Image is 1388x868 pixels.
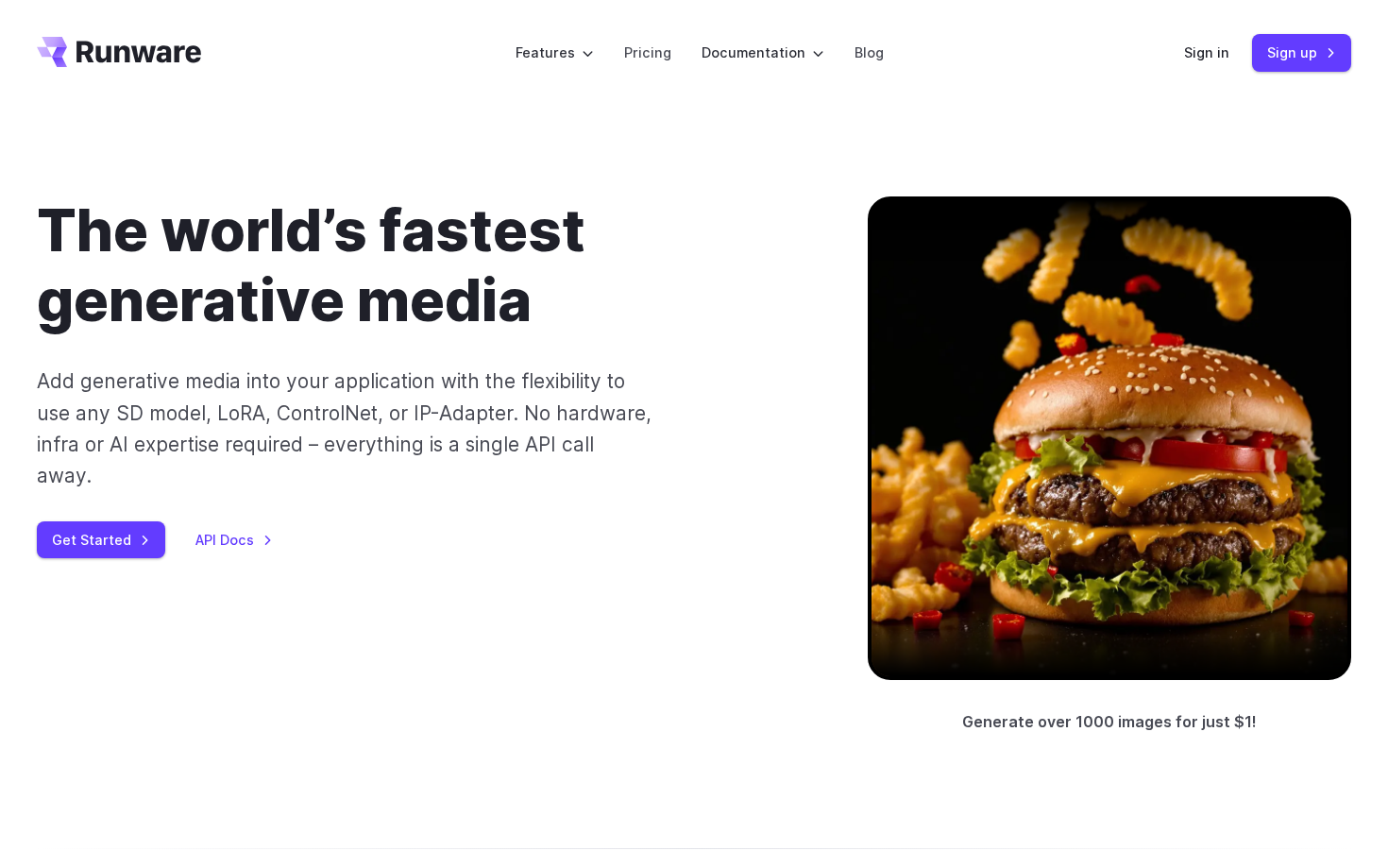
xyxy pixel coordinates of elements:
a: Sign in [1184,42,1229,63]
a: Get Started [37,521,165,558]
p: Generate over 1000 images for just $1! [962,710,1257,735]
a: Sign up [1252,34,1351,71]
p: Add generative media into your application with the flexibility to use any SD model, LoRA, Contro... [37,366,653,491]
a: API Docs [195,529,273,551]
label: Documentation [702,42,824,63]
a: Pricing [624,42,671,63]
a: Go to / [37,37,201,67]
h1: The world’s fastest generative media [37,196,807,335]
a: Blog [855,42,884,63]
label: Features [516,42,594,63]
